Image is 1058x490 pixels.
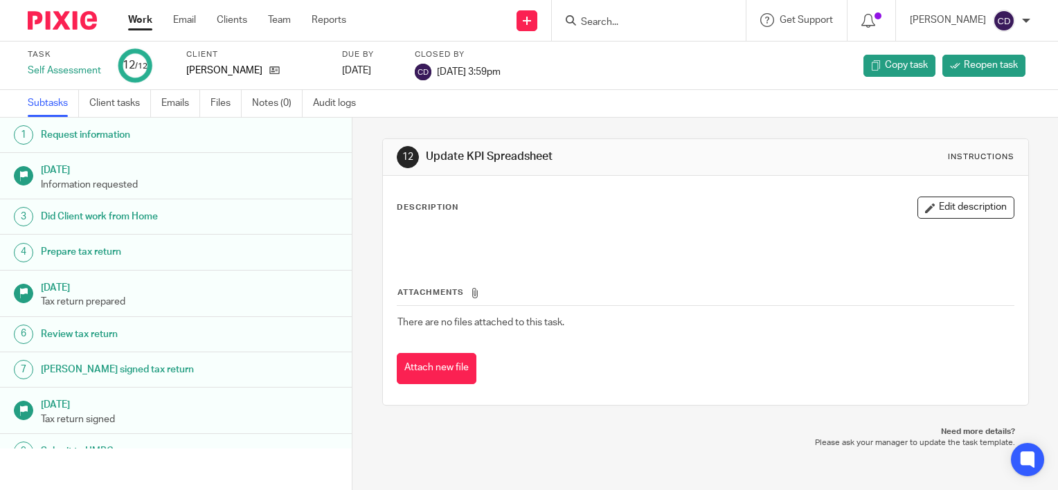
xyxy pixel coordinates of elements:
[397,353,476,384] button: Attach new file
[14,360,33,379] div: 7
[28,90,79,117] a: Subtasks
[415,64,431,80] img: svg%3E
[41,125,239,145] h1: Request information
[342,64,397,78] div: [DATE]
[342,49,397,60] label: Due by
[41,206,239,227] h1: Did Client work from Home
[964,58,1018,72] span: Reopen task
[41,160,339,177] h1: [DATE]
[580,17,704,29] input: Search
[128,13,152,27] a: Work
[268,13,291,27] a: Team
[89,90,151,117] a: Client tasks
[415,49,501,60] label: Closed by
[397,318,564,327] span: There are no files attached to this task.
[863,55,935,77] a: Copy task
[14,325,33,344] div: 6
[41,441,239,462] h1: Submit to HMRC
[173,13,196,27] a: Email
[41,324,239,345] h1: Review tax return
[41,359,239,380] h1: [PERSON_NAME] signed tax return
[28,49,101,60] label: Task
[41,394,339,412] h1: [DATE]
[313,90,366,117] a: Audit logs
[252,90,303,117] a: Notes (0)
[312,13,346,27] a: Reports
[123,57,147,73] div: 12
[41,295,339,309] p: Tax return prepared
[210,90,242,117] a: Files
[437,66,501,76] span: [DATE] 3:59pm
[948,152,1014,163] div: Instructions
[186,64,262,78] p: [PERSON_NAME]
[14,125,33,145] div: 1
[426,149,735,164] h1: Update KPI Spreadsheet
[910,13,986,27] p: [PERSON_NAME]
[397,202,458,213] p: Description
[917,197,1014,219] button: Edit description
[397,146,419,168] div: 12
[397,289,464,296] span: Attachments
[161,90,200,117] a: Emails
[942,55,1025,77] a: Reopen task
[993,10,1015,32] img: svg%3E
[186,49,325,60] label: Client
[885,58,928,72] span: Copy task
[780,15,833,25] span: Get Support
[41,278,339,295] h1: [DATE]
[14,442,33,461] div: 9
[28,11,97,30] img: Pixie
[396,426,1015,437] p: Need more details?
[28,64,101,78] div: Self Assessment
[14,243,33,262] div: 4
[14,207,33,226] div: 3
[41,412,339,426] p: Tax return signed
[396,437,1015,448] p: Please ask your manager to update the task template.
[135,62,147,70] small: /12
[41,178,339,192] p: Information requested
[41,242,239,262] h1: Prepare tax return
[217,13,247,27] a: Clients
